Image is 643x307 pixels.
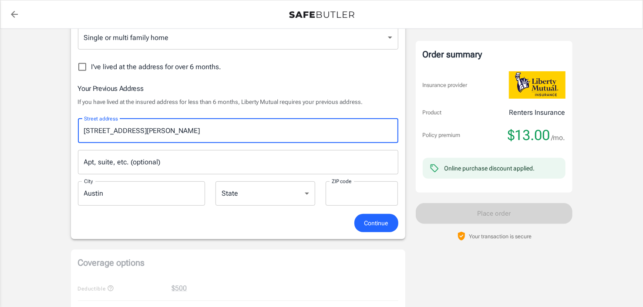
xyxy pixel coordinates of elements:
p: Insurance provider [423,81,468,90]
a: back to quotes [6,6,23,23]
p: Product [423,108,442,117]
label: ZIP code [332,177,352,185]
label: Street address [84,115,118,122]
div: Order summary [423,48,566,61]
span: Continue [364,218,388,229]
span: $13.00 [508,127,550,144]
p: Renters Insurance [509,107,566,118]
button: Continue [354,214,398,233]
div: Single or multi family home [78,25,398,50]
p: Policy premium [423,131,461,140]
span: /mo. [552,132,566,144]
h6: Your Previous Address [78,83,398,94]
div: Online purchase discount applied. [444,164,535,173]
label: City [84,177,93,185]
img: Liberty Mutual [509,71,566,99]
p: If you have lived at the insured address for less than 6 months, Liberty Mutual requires your pre... [78,97,398,106]
p: Your transaction is secure [469,232,532,240]
span: I've lived at the address for over 6 months. [91,62,222,72]
img: Back to quotes [289,11,354,18]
